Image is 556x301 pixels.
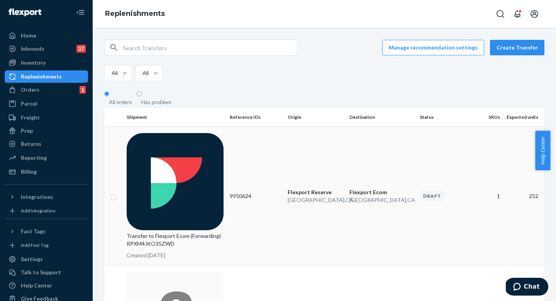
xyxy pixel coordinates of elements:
button: Integrations [5,191,88,203]
div: Returns [21,140,41,148]
p: Flexport Reserve [288,188,343,196]
div: Settings [21,255,43,263]
td: 252 [503,127,544,265]
p: [GEOGRAPHIC_DATA] , CA [288,196,343,204]
a: Add Integration [5,206,88,215]
button: Open Search Box [493,6,508,22]
p: [GEOGRAPHIC_DATA] , CA [349,196,414,204]
button: Open notifications [510,6,525,22]
div: Inbounds [21,45,44,53]
a: Inventory [5,56,88,69]
th: Reference IDs [227,108,285,127]
th: Destination [346,108,417,127]
img: Flexport logo [8,9,41,16]
a: Help Center [5,279,88,292]
button: Talk to Support [5,266,88,279]
ol: breadcrumbs [99,3,171,25]
div: Replenishments [21,73,62,80]
input: All orders [104,91,109,96]
a: Settings [5,253,88,265]
div: Billing [21,168,37,176]
a: Freight [5,111,88,124]
div: Integrations [21,193,53,201]
a: Reporting [5,152,88,164]
div: Help Center [21,282,52,289]
a: Orders1 [5,84,88,96]
div: Parcel [21,100,37,108]
div: Has problem [141,98,171,106]
input: Has problem [137,91,142,96]
input: All Destinations [142,69,142,77]
td: 1 [474,127,503,265]
div: Reporting [21,154,47,162]
th: Status [417,108,475,127]
p: Created [DATE] [127,251,224,259]
a: Inbounds37 [5,43,88,55]
div: Freight [21,114,40,121]
td: 9950624 [227,127,285,265]
div: Inventory [21,59,46,67]
input: All statuses [111,69,112,77]
input: Search Transfers [123,40,297,55]
th: Origin [285,108,346,127]
a: Billing [5,166,88,178]
a: Add Fast Tag [5,241,88,250]
div: All orders [109,98,132,106]
a: Parcel [5,97,88,110]
a: Home [5,29,88,42]
button: Help Center [535,131,550,170]
div: Add Fast Tag [21,242,49,248]
a: Replenishments [105,9,165,18]
div: Home [21,32,36,39]
th: Expected units [503,108,544,127]
a: Returns [5,138,88,150]
div: All Destinations [142,69,153,77]
div: 37 [76,45,86,53]
button: Manage recommendation settings [382,40,484,55]
button: Fast Tags [5,225,88,238]
a: Prep [5,125,88,137]
a: Replenishments [5,70,88,83]
button: Create Transfer [490,40,544,55]
th: SKUs [474,108,503,127]
div: All statuses [112,69,122,77]
p: Flexport Ecom [349,188,414,196]
div: Talk to Support [21,269,61,276]
div: Fast Tags [21,227,46,235]
th: Shipment [124,108,227,127]
button: Open account menu [527,6,542,22]
div: Prep [21,127,33,135]
div: Add Integration [21,207,55,214]
iframe: Opens a widget where you can chat to one of our agents [506,278,548,297]
div: Orders [21,86,39,94]
p: Transfer to Flexport Ecom (Forwarding) RPXM4JKO35ZWD [127,232,224,248]
button: Close Navigation [73,5,88,20]
div: Draft [420,191,445,201]
div: 1 [80,86,86,94]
